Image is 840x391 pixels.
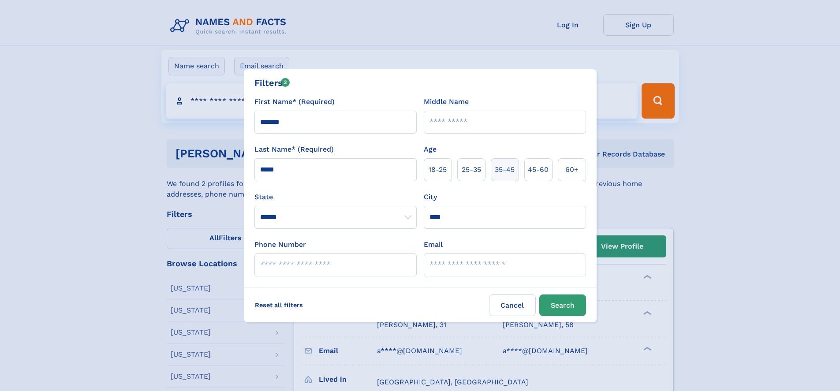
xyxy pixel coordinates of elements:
span: 35‑45 [495,164,515,175]
label: City [424,192,437,202]
div: Filters [254,76,290,89]
label: Middle Name [424,97,469,107]
label: Last Name* (Required) [254,144,334,155]
span: 60+ [565,164,579,175]
label: Cancel [489,294,536,316]
label: State [254,192,417,202]
label: Age [424,144,437,155]
span: 45‑60 [528,164,549,175]
button: Search [539,294,586,316]
label: First Name* (Required) [254,97,335,107]
label: Reset all filters [249,294,309,316]
label: Email [424,239,443,250]
span: 25‑35 [462,164,481,175]
label: Phone Number [254,239,306,250]
span: 18‑25 [429,164,447,175]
